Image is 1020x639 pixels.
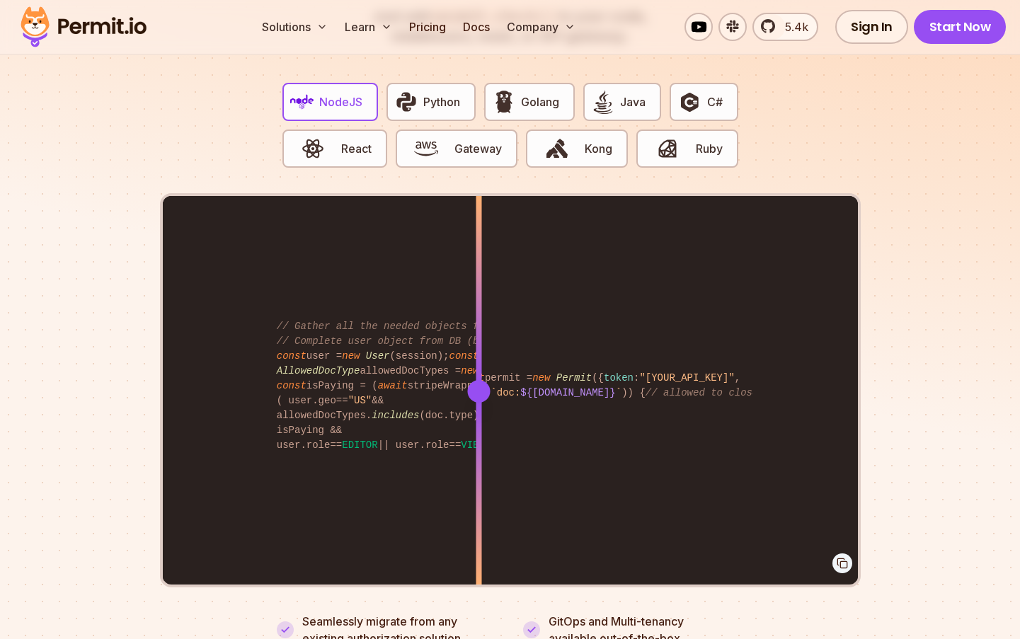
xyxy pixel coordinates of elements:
span: // Gather all the needed objects for the permission check [277,321,616,332]
span: // Complete user object from DB (based on session object, only 3 DB queries...) [277,335,747,347]
span: await [378,380,408,391]
span: ${[DOMAIN_NAME]} [520,387,615,398]
code: user = (session); doc = ( , , session. ); allowedDocTypes = (user. ); isPaying = ( stripeWrapper.... [267,308,753,464]
span: const [449,350,479,362]
span: geo [319,395,336,406]
img: NodeJS [290,90,314,114]
span: token [604,372,634,384]
span: VIEWER [461,439,496,451]
img: Golang [492,90,516,114]
img: Permit logo [14,3,153,51]
span: Permit [556,372,592,384]
span: User [366,350,390,362]
span: Kong [585,140,612,157]
span: 5.4k [777,18,808,35]
span: includes [372,410,419,421]
a: Pricing [403,13,452,41]
span: role [306,439,331,451]
span: const [277,350,306,362]
span: Java [620,93,646,110]
span: Gateway [454,140,502,157]
code: { } ; permit = ({ : , }); ( permit. (user, , )) { } [267,359,753,412]
span: const [277,380,306,391]
span: "[YOUR_API_KEY]" [639,372,734,384]
a: 5.4k [752,13,818,41]
button: Company [501,13,581,41]
span: `doc: ` [491,387,621,398]
img: React [301,137,325,161]
button: Solutions [256,13,333,41]
span: new [532,372,550,384]
span: EDITOR [342,439,377,451]
img: Kong [545,137,569,161]
img: Gateway [414,137,438,161]
a: Docs [457,13,495,41]
img: Java [591,90,615,114]
span: Ruby [696,140,723,157]
img: C# [677,90,701,114]
span: type [449,410,473,421]
span: role [425,439,449,451]
span: new [461,365,479,376]
img: Ruby [655,137,680,161]
img: Python [394,90,418,114]
button: Learn [339,13,398,41]
span: C# [707,93,723,110]
a: Sign In [835,10,908,44]
span: Python [423,93,460,110]
a: Start Now [914,10,1007,44]
span: Golang [521,93,559,110]
span: // allowed to close issue [646,387,794,398]
span: NodeJS [319,93,362,110]
span: React [341,140,372,157]
span: AllowedDocType [277,365,360,376]
span: "US" [348,395,372,406]
span: new [342,350,360,362]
